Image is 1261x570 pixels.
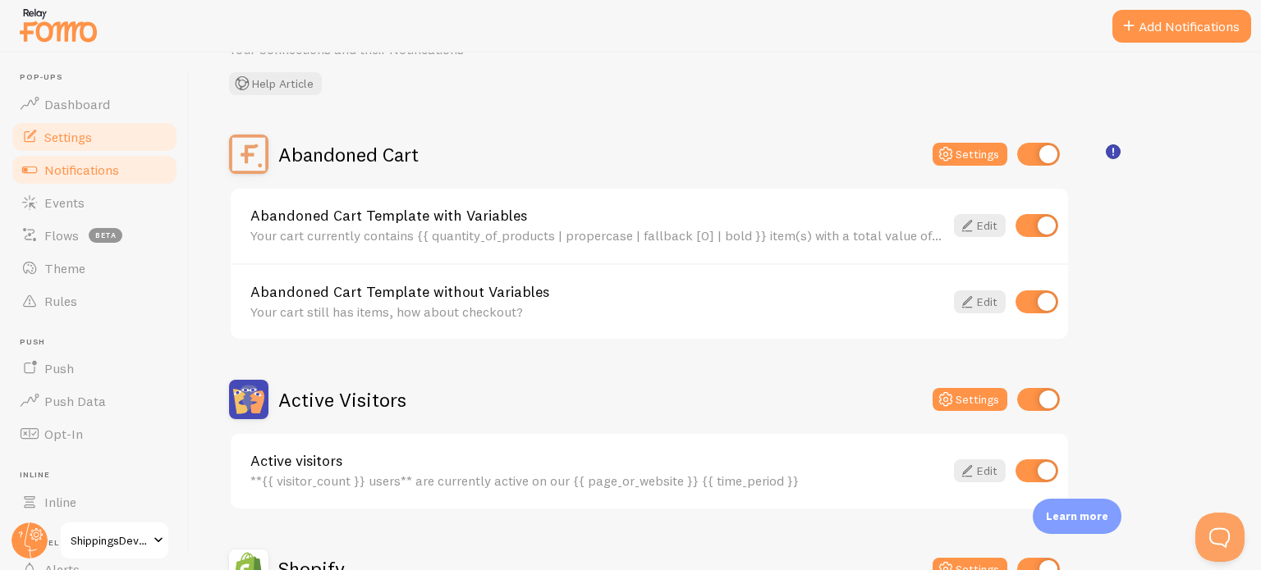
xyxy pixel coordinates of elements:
[1033,499,1121,534] div: Learn more
[17,4,99,46] img: fomo-relay-logo-orange.svg
[44,129,92,145] span: Settings
[278,142,419,167] h2: Abandoned Cart
[954,459,1006,482] a: Edit
[10,219,179,252] a: Flows beta
[1195,513,1245,562] iframe: Help Scout Beacon - Open
[44,393,106,409] span: Push Data
[71,531,149,550] span: ShippingsDevelopment
[954,214,1006,237] a: Edit
[229,380,268,419] img: Active Visitors
[250,473,944,488] div: **{{ visitor_count }} users** are currently active on our {{ page_or_website }} {{ time_period }}
[933,143,1007,166] button: Settings
[44,194,85,211] span: Events
[229,135,268,174] img: Abandoned Cart
[10,121,179,153] a: Settings
[89,228,122,243] span: beta
[44,426,83,442] span: Opt-In
[229,72,322,95] button: Help Article
[20,470,179,481] span: Inline
[44,162,119,178] span: Notifications
[250,304,944,319] div: Your cart still has items, how about checkout?
[250,285,944,299] a: Abandoned Cart Template without Variables
[250,228,944,243] div: Your cart currently contains {{ quantity_of_products | propercase | fallback [0] | bold }} item(s...
[44,227,79,244] span: Flows
[933,388,1007,411] button: Settings
[44,96,110,112] span: Dashboard
[44,260,85,276] span: Theme
[10,486,179,518] a: Inline
[10,252,179,285] a: Theme
[10,352,179,385] a: Push
[20,72,179,83] span: Pop-ups
[10,186,179,219] a: Events
[10,285,179,317] a: Rules
[1106,144,1121,159] svg: <p>🛍️ For Shopify Users</p><p>To use the <strong>Abandoned Cart with Variables</strong> template,...
[44,360,74,376] span: Push
[20,337,179,348] span: Push
[44,293,77,309] span: Rules
[250,208,944,223] a: Abandoned Cart Template with Variables
[1046,508,1108,524] p: Learn more
[44,494,76,510] span: Inline
[10,417,179,450] a: Opt-In
[278,387,406,413] h2: Active Visitors
[10,88,179,121] a: Dashboard
[59,521,170,560] a: ShippingsDevelopment
[10,153,179,186] a: Notifications
[954,290,1006,313] a: Edit
[250,454,944,468] a: Active visitors
[10,385,179,417] a: Push Data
